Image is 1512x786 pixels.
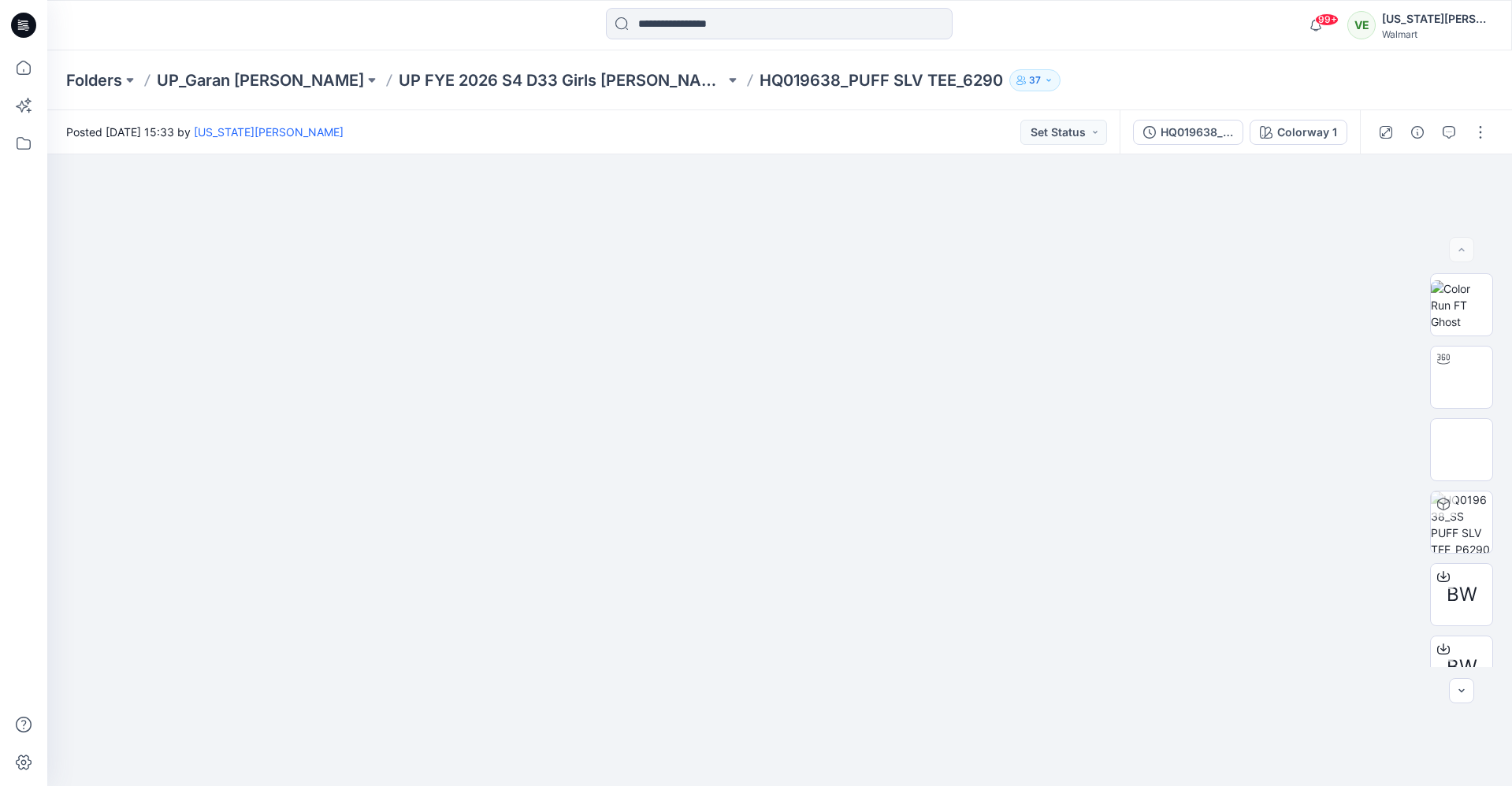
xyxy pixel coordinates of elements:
button: Colorway 1 [1250,120,1347,145]
div: Walmart [1382,28,1492,40]
a: UP FYE 2026 S4 D33 Girls [PERSON_NAME] [399,69,725,91]
span: 99+ [1315,13,1339,26]
a: Folders [66,69,122,91]
span: BW [1447,653,1477,681]
p: HQ019638_PUFF SLV TEE_6290 [760,69,1003,91]
button: 37 [1009,69,1061,91]
span: BW [1447,580,1477,609]
div: Colorway 1 [1277,124,1337,141]
button: Details [1405,120,1430,145]
img: Color Run FT Ghost [1431,280,1492,330]
div: [US_STATE][PERSON_NAME] [1382,9,1492,28]
div: VE [1347,11,1376,39]
a: UP_Garan [PERSON_NAME] [157,69,364,91]
div: HQ019638_SS PUFF SLV TEE_P6290_5.13.25 [1161,124,1233,141]
img: HQ019638_SS PUFF SLV TEE_P6290_5.13.25 Colorway 1 [1431,491,1492,553]
button: HQ019638_SS PUFF SLV TEE_P6290_5.13.25 [1133,120,1243,145]
a: [US_STATE][PERSON_NAME] [194,125,344,139]
span: Posted [DATE] 15:33 by [66,124,344,140]
p: 37 [1029,72,1041,89]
